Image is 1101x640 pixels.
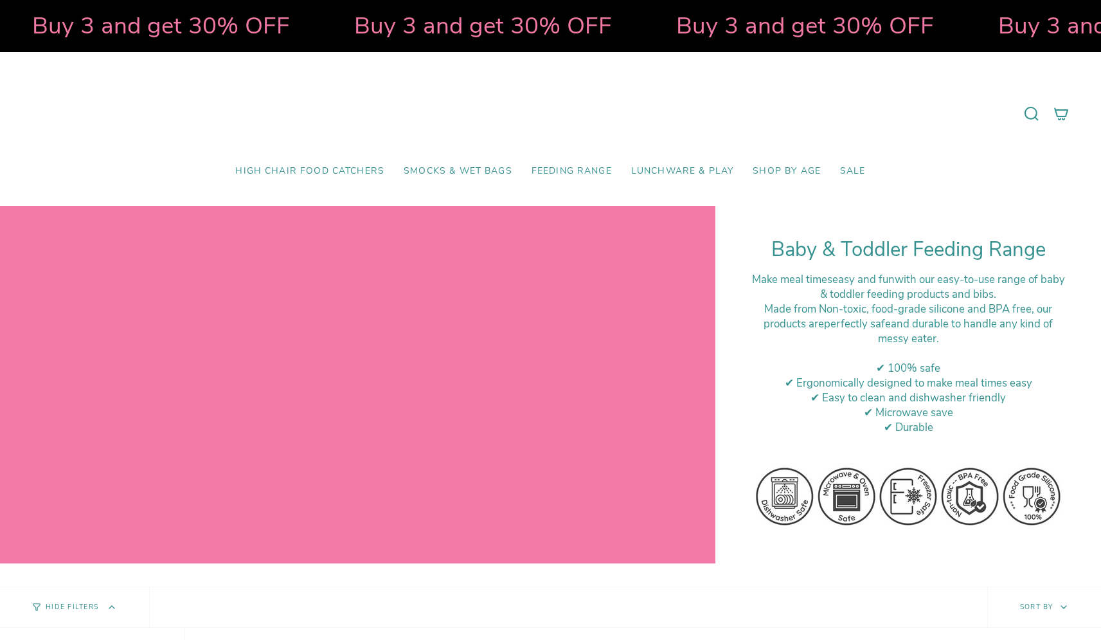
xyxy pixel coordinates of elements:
[226,156,394,187] a: High Chair Food Catchers
[328,10,586,42] strong: Buy 3 and get 30% OFF
[440,71,661,156] a: Mumma’s Little Helpers
[864,405,953,420] span: ✔ Microwave save
[747,376,1069,390] div: ✔ Ergonomically designed to make meal times easy
[404,166,512,177] span: Smocks & Wet Bags
[46,604,98,611] span: Hide Filters
[747,390,1069,405] div: ✔ Easy to clean and dishwasher friendly
[832,272,895,287] strong: easy and fun
[824,316,891,331] strong: perfectly safe
[747,302,1069,346] div: M
[747,238,1069,262] h1: Baby & Toddler Feeding Range
[532,166,612,177] span: Feeding Range
[631,166,733,177] span: Lunchware & Play
[394,156,522,187] a: Smocks & Wet Bags
[764,302,1053,346] span: ade from Non-toxic, food-grade silicone and BPA free, our products are and durable to handle any ...
[747,272,1069,302] div: Make meal times with our easy-to-use range of baby & toddler feeding products and bibs.
[830,156,875,187] a: SALE
[622,156,743,187] a: Lunchware & Play
[747,420,1069,435] div: ✔ Durable
[840,166,866,177] span: SALE
[987,587,1101,627] button: Sort by
[753,166,821,177] span: Shop by Age
[6,10,264,42] strong: Buy 3 and get 30% OFF
[743,156,830,187] a: Shop by Age
[235,166,384,177] span: High Chair Food Catchers
[650,10,908,42] strong: Buy 3 and get 30% OFF
[522,156,622,187] a: Feeding Range
[747,361,1069,376] div: ✔ 100% safe
[1020,602,1053,612] span: Sort by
